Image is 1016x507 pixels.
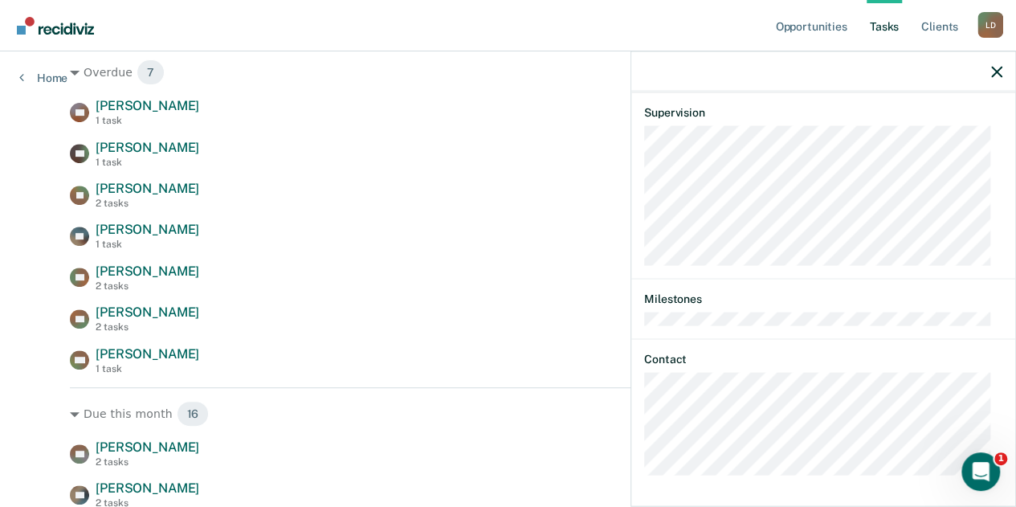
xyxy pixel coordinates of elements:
[96,98,199,113] span: [PERSON_NAME]
[96,346,199,362] span: [PERSON_NAME]
[96,321,199,333] div: 2 tasks
[96,305,199,320] span: [PERSON_NAME]
[70,59,946,85] div: Overdue
[96,456,199,468] div: 2 tasks
[96,198,199,209] div: 2 tasks
[96,264,199,279] span: [PERSON_NAME]
[96,440,199,455] span: [PERSON_NAME]
[96,115,199,126] div: 1 task
[96,157,199,168] div: 1 task
[644,106,1002,120] dt: Supervision
[70,401,946,427] div: Due this month
[977,12,1003,38] button: Profile dropdown button
[19,71,67,85] a: Home
[96,140,199,155] span: [PERSON_NAME]
[96,480,199,496] span: [PERSON_NAME]
[96,239,199,250] div: 1 task
[994,452,1007,465] span: 1
[96,280,199,292] div: 2 tasks
[137,59,165,85] span: 7
[17,17,94,35] img: Recidiviz
[96,222,199,237] span: [PERSON_NAME]
[961,452,1000,491] iframe: Intercom live chat
[644,352,1002,366] dt: Contact
[977,12,1003,38] div: L D
[644,292,1002,306] dt: Milestones
[96,363,199,374] div: 1 task
[96,181,199,196] span: [PERSON_NAME]
[177,401,210,427] span: 16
